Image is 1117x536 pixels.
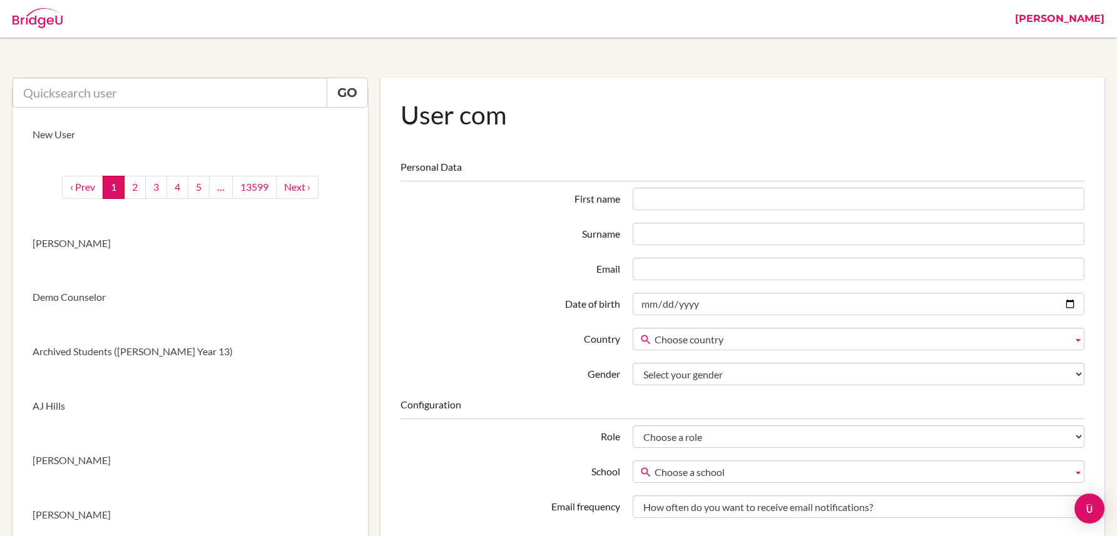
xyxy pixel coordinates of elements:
[400,398,1084,419] legend: Configuration
[13,270,368,325] a: Demo Counselor
[13,78,327,108] input: Quicksearch user
[13,108,368,162] a: New User
[13,379,368,433] a: AJ Hills
[394,258,626,276] label: Email
[13,8,63,28] img: Bridge-U
[209,176,233,199] a: …
[188,176,210,199] a: 5
[145,176,167,199] a: 3
[655,461,1068,483] span: Choose a school
[327,78,368,108] a: Go
[394,363,626,382] label: Gender
[394,425,626,444] label: Role
[655,328,1068,351] span: Choose country
[103,176,125,199] a: 1
[400,160,1084,181] legend: Personal Data
[232,176,277,199] a: 13599
[276,176,319,199] a: next
[124,176,146,199] a: 2
[62,176,103,199] a: ‹ Prev
[1074,493,1104,523] div: Open Intercom Messenger
[394,460,626,479] label: School
[13,325,368,379] a: Archived Students ([PERSON_NAME] Year 13)
[394,293,626,311] label: Date of birth
[166,176,188,199] a: 4
[13,216,368,271] a: [PERSON_NAME]
[394,328,626,346] label: Country
[394,495,626,514] label: Email frequency
[13,433,368,488] a: [PERSON_NAME]
[394,223,626,241] label: Surname
[394,188,626,206] label: First name
[400,98,1084,132] h1: User com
